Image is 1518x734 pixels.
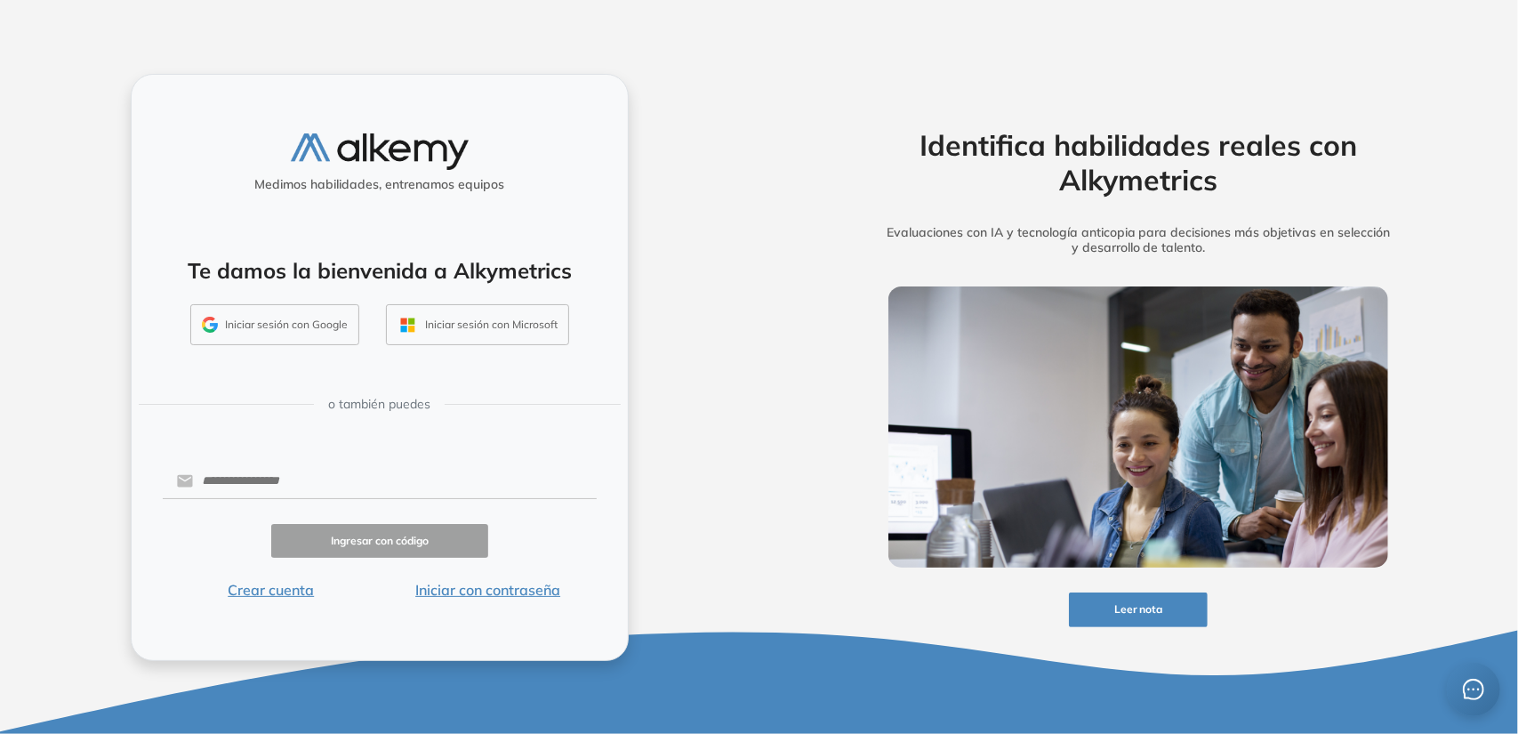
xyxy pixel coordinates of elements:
[190,304,359,345] button: Iniciar sesión con Google
[380,579,597,601] button: Iniciar con contraseña
[1069,593,1208,627] button: Leer nota
[861,225,1416,255] h5: Evaluaciones con IA y tecnología anticopia para decisiones más objetivas en selección y desarroll...
[291,133,469,170] img: logo-alkemy
[861,128,1416,197] h2: Identifica habilidades reales con Alkymetrics
[155,258,605,284] h4: Te damos la bienvenida a Alkymetrics
[398,315,418,335] img: OUTLOOK_ICON
[139,177,621,192] h5: Medimos habilidades, entrenamos equipos
[386,304,569,345] button: Iniciar sesión con Microsoft
[202,317,218,333] img: GMAIL_ICON
[1463,679,1484,700] span: message
[163,579,380,601] button: Crear cuenta
[328,395,430,414] span: o también puedes
[888,286,1388,568] img: img-more-info
[271,524,488,559] button: Ingresar con código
